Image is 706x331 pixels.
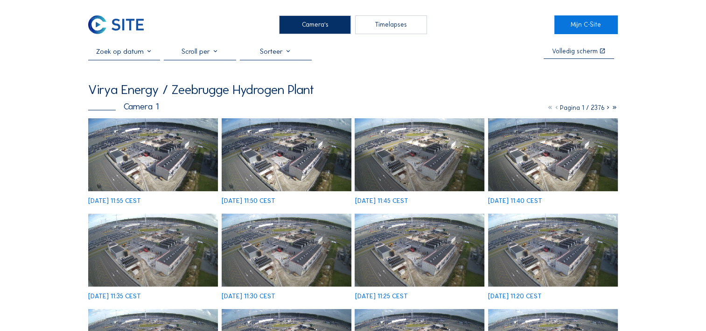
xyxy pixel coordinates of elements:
img: image_53078324 [355,214,484,287]
div: [DATE] 11:35 CEST [88,293,141,300]
div: Volledig scherm [552,48,598,55]
div: [DATE] 11:25 CEST [355,293,407,300]
a: C-SITE Logo [88,15,152,34]
input: Zoek op datum 󰅀 [88,47,160,56]
a: Mijn C-Site [554,15,618,34]
div: [DATE] 11:50 CEST [222,198,275,204]
img: image_53078654 [488,118,618,191]
img: image_53078981 [222,118,351,191]
div: Camera's [279,15,351,34]
img: image_53078497 [88,214,218,287]
div: Virya Energy / Zeebrugge Hydrogen Plant [88,83,314,96]
img: image_53078486 [222,214,351,287]
div: [DATE] 11:20 CEST [488,293,542,300]
div: [DATE] 11:30 CEST [222,293,275,300]
img: C-SITE Logo [88,15,144,34]
div: Timelapses [355,15,427,34]
span: Pagina 1 / 2376 [560,104,605,112]
img: image_53078824 [355,118,484,191]
div: [DATE] 11:40 CEST [488,198,542,204]
div: [DATE] 11:55 CEST [88,198,141,204]
img: image_53078188 [488,214,618,287]
div: [DATE] 11:45 CEST [355,198,408,204]
img: image_53079116 [88,118,218,191]
div: Camera 1 [88,102,159,111]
